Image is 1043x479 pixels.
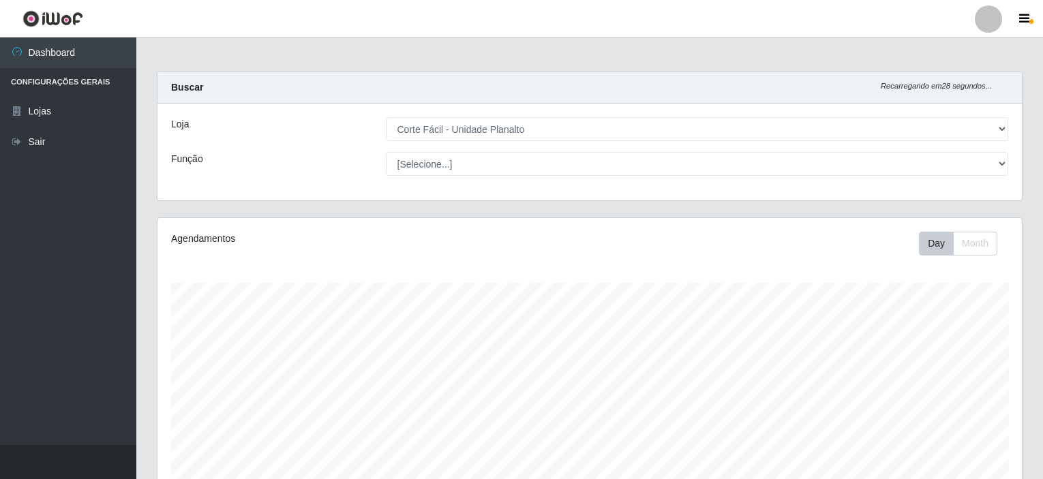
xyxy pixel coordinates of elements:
img: CoreUI Logo [22,10,83,27]
div: First group [919,232,997,256]
label: Loja [171,117,189,132]
label: Função [171,152,203,166]
div: Toolbar with button groups [919,232,1008,256]
button: Day [919,232,954,256]
div: Agendamentos [171,232,508,246]
button: Month [953,232,997,256]
strong: Buscar [171,82,203,93]
i: Recarregando em 28 segundos... [881,82,992,90]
